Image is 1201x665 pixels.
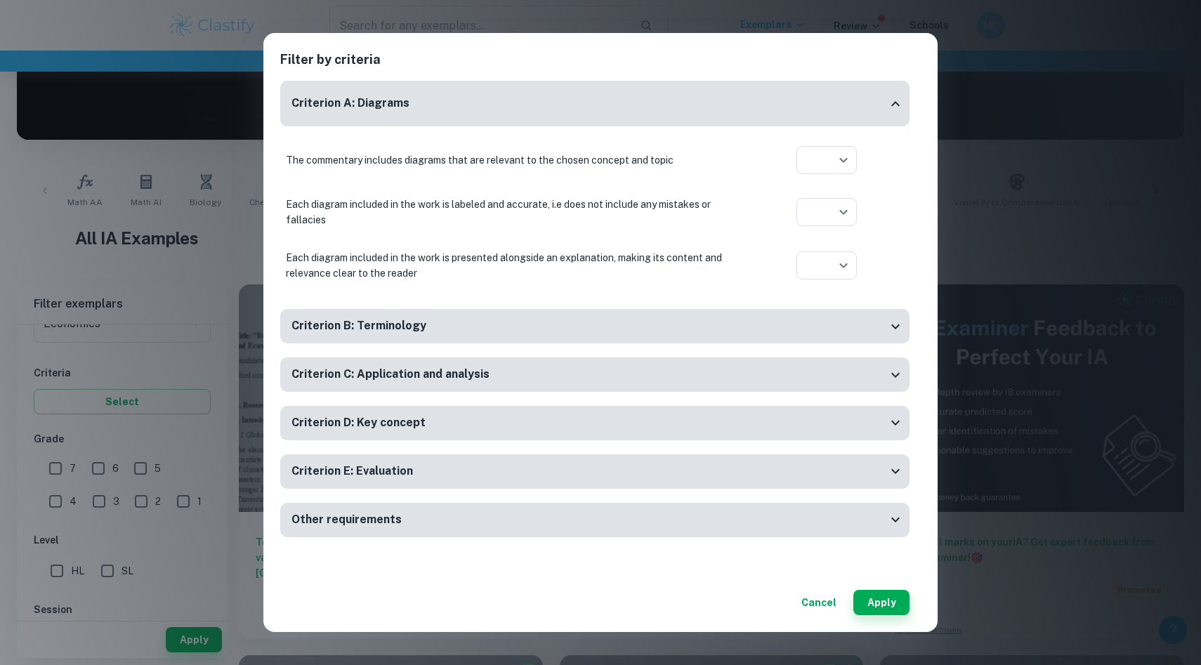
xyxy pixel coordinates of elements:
button: Cancel [796,590,842,615]
button: Apply [853,590,910,615]
p: Each diagram included in the work is labeled and accurate, i.e does not include any mistakes or f... [286,197,749,228]
h6: Other requirements [291,511,402,529]
div: Criterion A: Diagrams [280,81,910,126]
div: Criterion B: Terminology [280,309,910,343]
h6: Criterion A: Diagrams [291,95,409,112]
p: Each diagram included in the work is presented alongside an explanation, making its content and r... [286,250,749,281]
h6: Criterion E: Evaluation [291,463,413,480]
div: Criterion D: Key concept [280,406,910,440]
p: The commentary includes diagrams that are relevant to the chosen concept and topic [286,152,749,168]
div: Other requirements [280,503,910,537]
h6: Criterion D: Key concept [291,414,426,432]
h6: Criterion B: Terminology [291,317,426,335]
div: Criterion E: Evaluation [280,454,910,489]
h2: Filter by criteria [280,50,921,81]
div: Criterion C: Application and analysis [280,357,910,392]
h6: Criterion C: Application and analysis [291,366,490,383]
